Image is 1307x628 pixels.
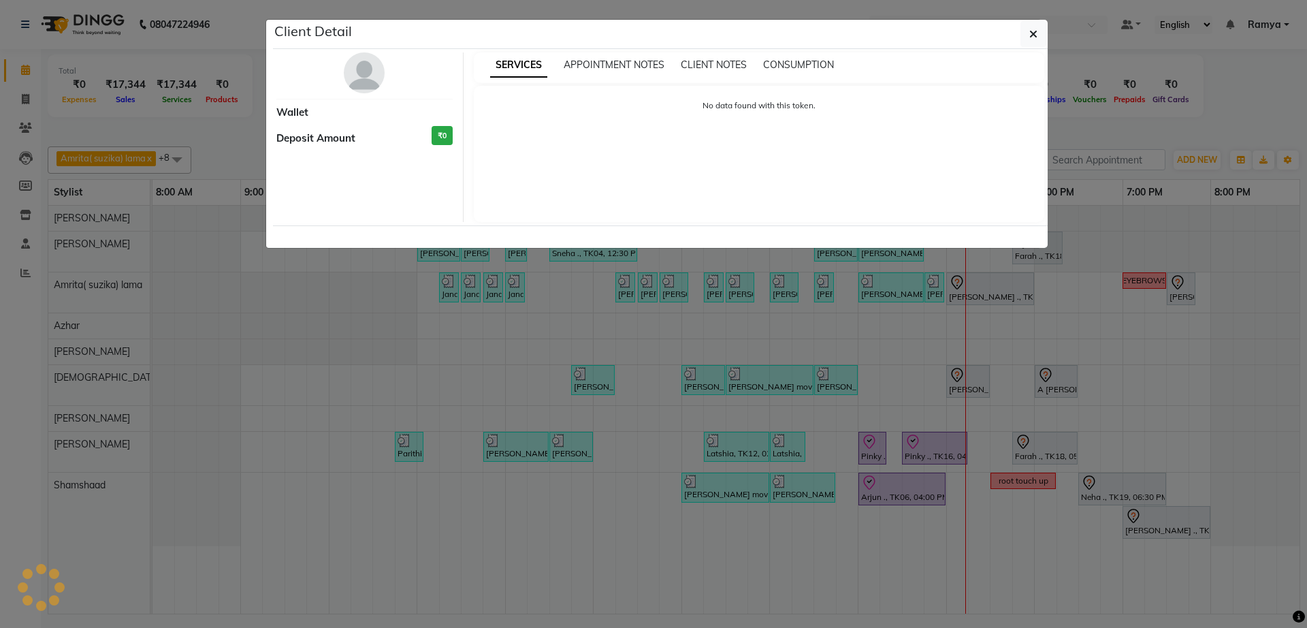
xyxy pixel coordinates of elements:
[432,126,453,146] h3: ₹0
[564,59,664,71] span: APPOINTMENT NOTES
[276,105,308,121] span: Wallet
[487,99,1031,112] p: No data found with this token.
[490,53,547,78] span: SERVICES
[276,131,355,146] span: Deposit Amount
[763,59,834,71] span: CONSUMPTION
[274,21,352,42] h5: Client Detail
[681,59,747,71] span: CLIENT NOTES
[344,52,385,93] img: avatar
